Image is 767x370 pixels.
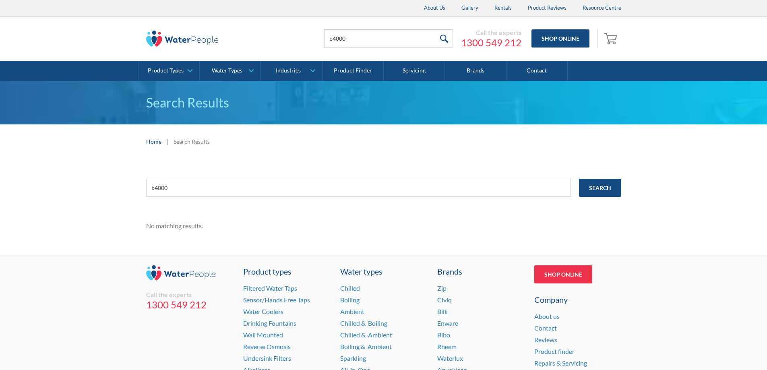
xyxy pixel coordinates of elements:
a: Ambient [340,308,364,315]
a: Shop Online [531,29,589,48]
a: Reviews [534,336,557,343]
div: No matching results. [146,221,621,231]
div: Brands [437,265,524,277]
a: Bibo [437,331,450,339]
a: Contact [534,324,557,332]
a: Servicing [384,61,445,81]
a: About us [534,312,560,320]
a: Chilled [340,284,360,292]
a: Product types [243,265,330,277]
a: Product Finder [323,61,384,81]
a: Shop Online [534,265,592,283]
a: Repairs & Servicing [534,359,587,367]
a: Enware [437,319,458,327]
input: e.g. chilled water cooler [146,179,571,197]
div: Search Results [174,137,210,146]
a: Rheem [437,343,457,350]
a: Sensor/Hands Free Taps [243,296,310,304]
a: Product finder [534,347,575,355]
a: Billi [437,308,448,315]
a: Reverse Osmosis [243,343,291,350]
a: Drinking Fountains [243,319,296,327]
h1: Search Results [146,93,621,112]
div: Product Types [148,67,184,74]
a: Chilled & Boiling [340,319,387,327]
div: Industries [276,67,301,74]
a: Water Types [200,61,260,81]
a: Waterlux [437,354,463,362]
a: Chilled & Ambient [340,331,392,339]
a: Industries [261,61,322,81]
a: Undersink Filters [243,354,291,362]
a: 1300 549 212 [461,37,521,49]
div: Call the experts [461,29,521,37]
input: Search products [324,29,453,48]
a: Sparkling [340,354,366,362]
a: Zip [437,284,447,292]
a: Water Coolers [243,308,283,315]
img: shopping cart [604,32,619,45]
input: Search [579,179,621,197]
a: Filtered Water Taps [243,284,297,292]
a: Contact [507,61,568,81]
a: Wall Mounted [243,331,283,339]
div: Water Types [212,67,242,74]
a: Open cart [602,29,621,48]
a: 1300 549 212 [146,299,233,311]
div: Company [534,294,621,306]
img: The Water People [146,31,219,47]
a: Product Types [139,61,199,81]
a: Boiling & Ambient [340,343,392,350]
a: Civiq [437,296,452,304]
a: Home [146,137,161,146]
a: Water types [340,265,427,277]
a: Brands [445,61,506,81]
div: | [165,136,170,146]
div: Call the experts [146,291,233,299]
a: Boiling [340,296,360,304]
